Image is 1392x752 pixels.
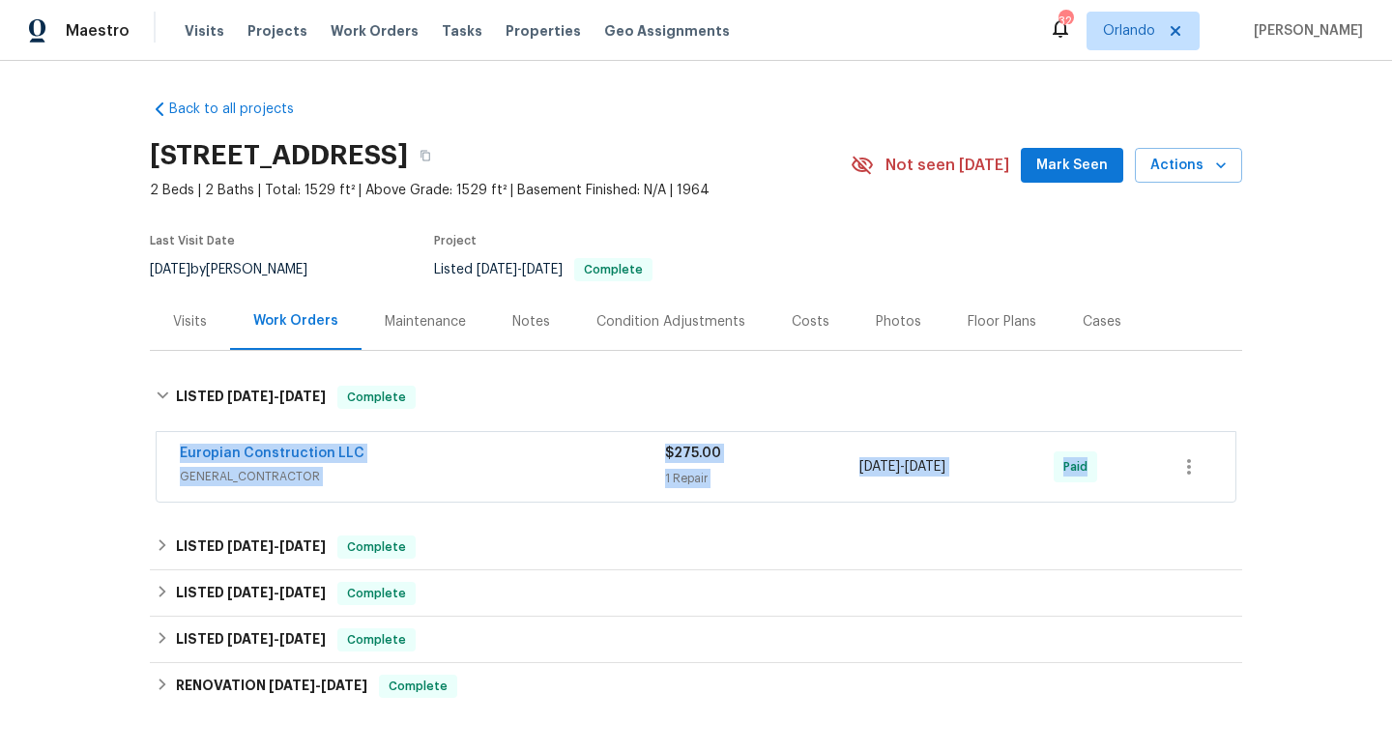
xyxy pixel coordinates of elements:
[227,632,326,646] span: -
[227,390,274,403] span: [DATE]
[176,535,326,559] h6: LISTED
[408,138,443,173] button: Copy Address
[66,21,130,41] span: Maestro
[227,539,274,553] span: [DATE]
[522,263,563,276] span: [DATE]
[968,312,1036,332] div: Floor Plans
[150,570,1242,617] div: LISTED [DATE]-[DATE]Complete
[227,586,326,599] span: -
[150,181,851,200] span: 2 Beds | 2 Baths | Total: 1529 ft² | Above Grade: 1529 ft² | Basement Finished: N/A | 1964
[269,679,367,692] span: -
[150,524,1242,570] div: LISTED [DATE]-[DATE]Complete
[1058,12,1072,31] div: 32
[596,312,745,332] div: Condition Adjustments
[279,390,326,403] span: [DATE]
[512,312,550,332] div: Notes
[247,21,307,41] span: Projects
[434,263,652,276] span: Listed
[339,630,414,650] span: Complete
[176,675,367,698] h6: RENOVATION
[253,311,338,331] div: Work Orders
[150,663,1242,709] div: RENOVATION [DATE]-[DATE]Complete
[227,390,326,403] span: -
[173,312,207,332] div: Visits
[150,100,335,119] a: Back to all projects
[1036,154,1108,178] span: Mark Seen
[321,679,367,692] span: [DATE]
[859,457,945,477] span: -
[331,21,419,41] span: Work Orders
[176,386,326,409] h6: LISTED
[180,467,665,486] span: GENERAL_CONTRACTOR
[150,235,235,246] span: Last Visit Date
[576,264,651,275] span: Complete
[269,679,315,692] span: [DATE]
[859,460,900,474] span: [DATE]
[279,632,326,646] span: [DATE]
[1150,154,1227,178] span: Actions
[1246,21,1363,41] span: [PERSON_NAME]
[442,24,482,38] span: Tasks
[150,146,408,165] h2: [STREET_ADDRESS]
[1063,457,1095,477] span: Paid
[176,628,326,651] h6: LISTED
[1083,312,1121,332] div: Cases
[477,263,517,276] span: [DATE]
[434,235,477,246] span: Project
[885,156,1009,175] span: Not seen [DATE]
[150,366,1242,428] div: LISTED [DATE]-[DATE]Complete
[506,21,581,41] span: Properties
[227,632,274,646] span: [DATE]
[1021,148,1123,184] button: Mark Seen
[339,537,414,557] span: Complete
[381,677,455,696] span: Complete
[1135,148,1242,184] button: Actions
[876,312,921,332] div: Photos
[665,469,859,488] div: 1 Repair
[150,617,1242,663] div: LISTED [DATE]-[DATE]Complete
[339,388,414,407] span: Complete
[477,263,563,276] span: -
[150,263,190,276] span: [DATE]
[905,460,945,474] span: [DATE]
[665,447,721,460] span: $275.00
[227,539,326,553] span: -
[792,312,829,332] div: Costs
[1103,21,1155,41] span: Orlando
[385,312,466,332] div: Maintenance
[604,21,730,41] span: Geo Assignments
[185,21,224,41] span: Visits
[150,258,331,281] div: by [PERSON_NAME]
[279,539,326,553] span: [DATE]
[227,586,274,599] span: [DATE]
[180,447,364,460] a: Europian Construction LLC
[176,582,326,605] h6: LISTED
[279,586,326,599] span: [DATE]
[339,584,414,603] span: Complete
